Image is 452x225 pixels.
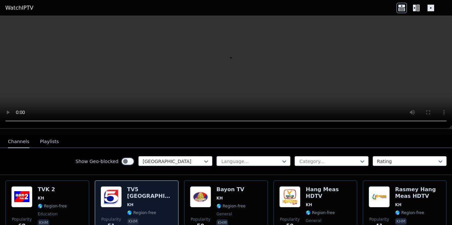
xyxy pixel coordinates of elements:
[40,136,59,148] button: Playlists
[127,210,156,215] span: 🌎 Region-free
[38,186,67,193] h6: TVK 2
[216,186,246,193] h6: Bayon TV
[75,158,118,165] label: Show Geo-blocked
[395,218,407,225] p: khm
[216,203,246,209] span: 🌎 Region-free
[38,211,58,217] span: education
[306,210,335,215] span: 🌎 Region-free
[8,136,29,148] button: Channels
[369,217,389,222] span: Popularity
[127,202,133,207] span: KH
[127,186,173,199] h6: TV5 [GEOGRAPHIC_DATA]
[12,217,32,222] span: Popularity
[306,202,312,207] span: KH
[38,196,44,201] span: KH
[101,186,122,207] img: TV5 Cambodia
[101,217,121,222] span: Popularity
[5,4,33,12] a: WatchIPTV
[216,196,223,201] span: KH
[280,217,300,222] span: Popularity
[127,218,139,225] p: khm
[395,186,441,199] h6: Rasmey Hang Meas HDTV
[11,186,32,207] img: TVK 2
[38,203,67,209] span: 🌎 Region-free
[190,186,211,207] img: Bayon TV
[191,217,210,222] span: Popularity
[395,202,401,207] span: KH
[306,218,321,223] span: general
[395,210,424,215] span: 🌎 Region-free
[216,211,232,217] span: general
[306,186,351,199] h6: Hang Meas HDTV
[369,186,390,207] img: Rasmey Hang Meas HDTV
[279,186,300,207] img: Hang Meas HDTV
